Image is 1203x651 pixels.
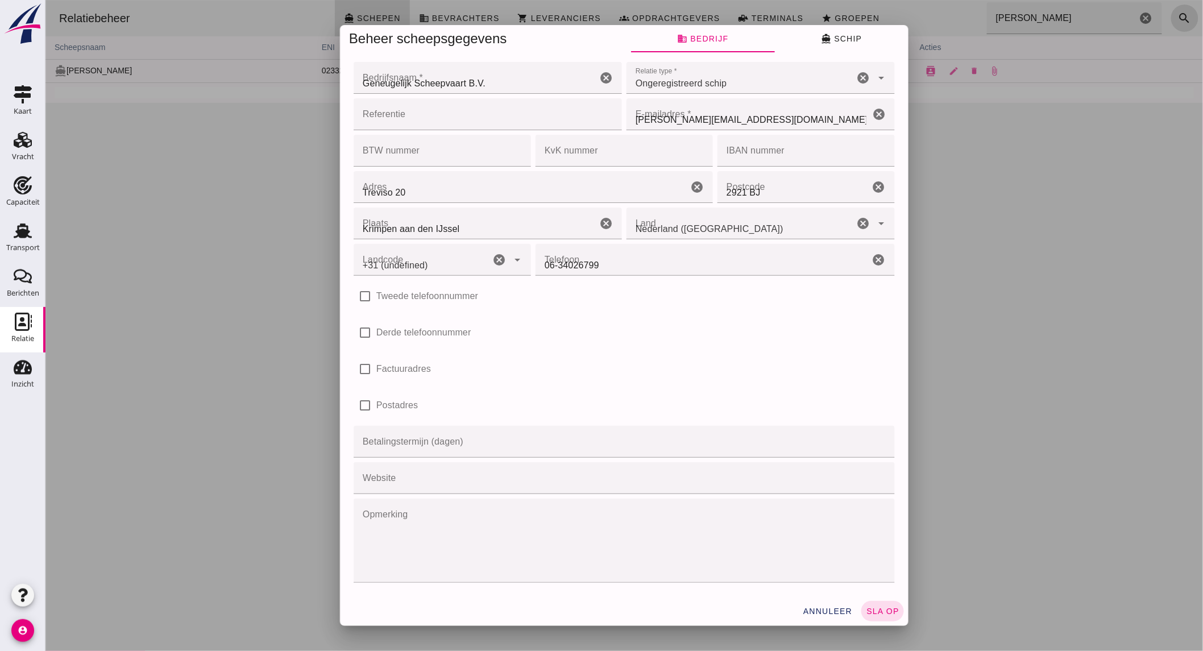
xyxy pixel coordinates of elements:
div: Transport [6,244,40,251]
img: logo-small.a267ee39.svg [2,3,43,45]
div: Relatie [11,335,34,342]
div: Berichten [7,289,39,297]
div: Capaciteit [6,198,40,206]
i: account_circle [11,619,34,642]
div: Inzicht [11,380,34,388]
div: Kaart [14,107,32,115]
div: Vracht [12,153,34,160]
